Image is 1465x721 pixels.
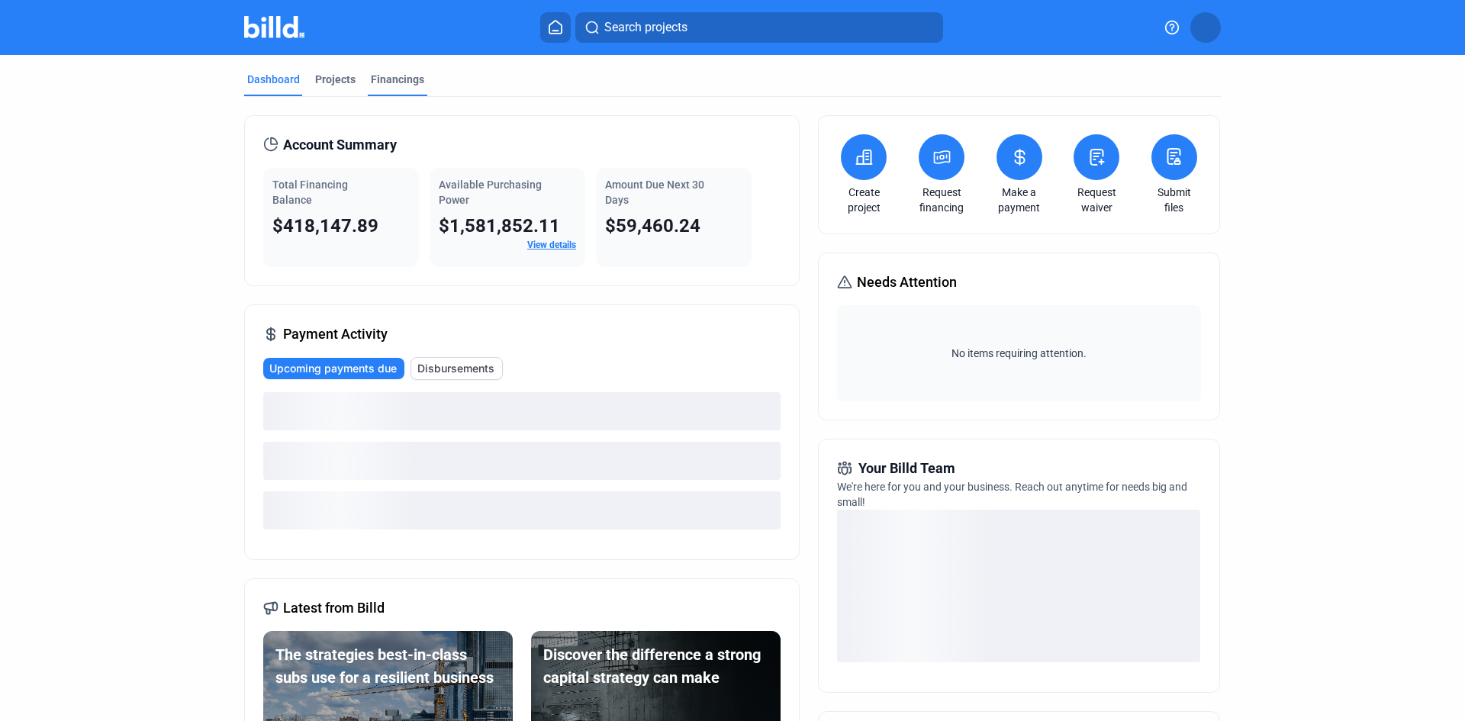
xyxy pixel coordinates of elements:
a: Create project [837,185,890,215]
span: Total Financing Balance [272,179,348,206]
span: No items requiring attention. [843,346,1194,361]
div: loading [837,510,1200,662]
a: Submit files [1148,185,1201,215]
button: Disbursements [411,357,503,380]
div: loading [263,442,781,480]
span: Account Summary [283,134,397,156]
span: $1,581,852.11 [439,215,560,237]
div: loading [263,491,781,529]
span: Upcoming payments due [269,361,397,376]
div: loading [263,392,781,430]
div: Financings [371,72,424,87]
a: View details [527,240,576,250]
span: Needs Attention [857,272,957,293]
div: Projects [315,72,356,87]
div: Discover the difference a strong capital strategy can make [543,643,768,689]
span: Available Purchasing Power [439,179,542,206]
button: Search projects [575,12,943,43]
div: The strategies best-in-class subs use for a resilient business [275,643,501,689]
div: Dashboard [247,72,300,87]
span: $418,147.89 [272,215,378,237]
span: Latest from Billd [283,597,385,619]
span: Your Billd Team [858,458,955,479]
span: $59,460.24 [605,215,700,237]
span: We're here for you and your business. Reach out anytime for needs big and small! [837,481,1187,508]
img: Billd Company Logo [244,16,304,38]
span: Disbursements [417,361,494,376]
a: Request financing [915,185,968,215]
a: Make a payment [993,185,1046,215]
a: Request waiver [1070,185,1123,215]
button: Upcoming payments due [263,358,404,379]
span: Amount Due Next 30 Days [605,179,704,206]
span: Payment Activity [283,323,388,345]
span: Search projects [604,18,687,37]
